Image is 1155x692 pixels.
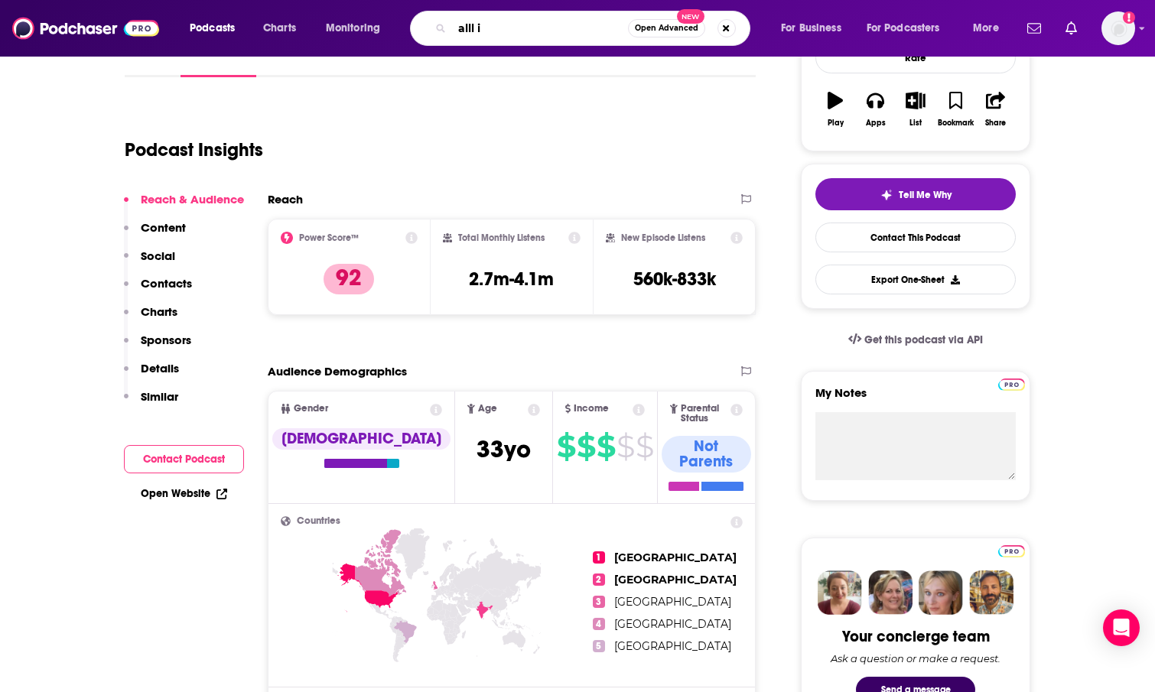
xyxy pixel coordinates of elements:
div: Share [985,119,1006,128]
div: Play [828,119,844,128]
p: Social [141,249,175,263]
a: Reviews11 [374,42,437,77]
span: Parental Status [681,404,728,424]
a: Credits99 [459,42,520,77]
h2: New Episode Listens [621,232,705,243]
button: Bookmark [935,82,975,137]
span: Logged in as Isabellaoidem [1101,11,1135,45]
p: 92 [324,264,374,294]
button: open menu [770,16,861,41]
span: Income [574,404,609,414]
span: $ [557,434,575,459]
a: Contact This Podcast [815,223,1016,252]
img: Sydney Profile [818,570,862,615]
h2: Power Score™ [299,232,359,243]
span: $ [577,434,595,459]
a: Show notifications dropdown [1059,15,1083,41]
button: Content [124,220,186,249]
span: Open Advanced [635,24,698,32]
a: Pro website [998,376,1025,391]
span: 2 [593,573,605,586]
img: User Profile [1101,11,1135,45]
svg: Add a profile image [1123,11,1135,24]
a: About [125,42,159,77]
button: Open AdvancedNew [628,19,705,37]
p: Similar [141,389,178,404]
span: $ [636,434,653,459]
a: Similar [606,42,643,77]
span: Podcasts [190,18,235,39]
button: open menu [962,16,1018,41]
a: Episodes641 [278,42,353,77]
h2: Audience Demographics [268,364,407,378]
button: Share [976,82,1016,137]
a: Lists51 [542,42,584,77]
span: Get this podcast via API [864,333,983,346]
div: Bookmark [938,119,974,128]
input: Search podcasts, credits, & more... [452,16,628,41]
span: Countries [297,516,340,526]
button: Export One-Sheet [815,265,1016,294]
button: Charts [124,304,177,333]
p: Content [141,220,186,235]
span: For Business [781,18,841,39]
div: Search podcasts, credits, & more... [425,11,765,46]
button: Play [815,82,855,137]
span: 3 [593,596,605,608]
span: Tell Me Why [899,189,952,201]
img: Jon Profile [969,570,1013,615]
a: Pro website [998,543,1025,557]
span: 4 [593,618,605,630]
a: Show notifications dropdown [1021,15,1047,41]
button: Show profile menu [1101,11,1135,45]
label: My Notes [815,385,1016,412]
h3: 560k-833k [633,268,716,291]
p: Reach & Audience [141,192,244,206]
img: Jules Profile [919,570,963,615]
button: tell me why sparkleTell Me Why [815,178,1016,210]
div: Ask a question or make a request. [831,652,1000,664]
span: Gender [294,404,328,414]
span: 33 yo [477,434,531,464]
span: 5 [593,640,605,652]
span: For Podcasters [867,18,940,39]
img: Barbara Profile [868,570,913,615]
img: Podchaser Pro [998,545,1025,557]
p: Charts [141,304,177,319]
span: $ [617,434,634,459]
span: Charts [263,18,296,39]
img: Podchaser - Follow, Share and Rate Podcasts [12,14,159,43]
a: Get this podcast via API [836,321,995,359]
span: [GEOGRAPHIC_DATA] [614,639,731,653]
button: Apps [855,82,895,137]
img: Podchaser Pro [998,378,1025,391]
button: open menu [315,16,400,41]
div: Rate [815,42,1016,73]
span: 1 [593,551,605,564]
button: open menu [179,16,255,41]
span: Age [478,404,497,414]
button: Social [124,249,175,277]
div: Apps [866,119,886,128]
button: open menu [857,16,962,41]
button: List [896,82,935,137]
p: Sponsors [141,333,191,347]
h1: Podcast Insights [125,138,263,161]
a: Open Website [141,487,227,500]
a: InsightsPodchaser Pro [181,42,256,77]
div: Not Parents [662,436,751,473]
h2: Total Monthly Listens [458,232,545,243]
p: Contacts [141,276,192,291]
div: Open Intercom Messenger [1103,609,1140,646]
button: Reach & Audience [124,192,244,220]
button: Contact Podcast [124,445,244,473]
span: Monitoring [326,18,380,39]
span: [GEOGRAPHIC_DATA] [614,551,737,564]
span: [GEOGRAPHIC_DATA] [614,617,731,631]
div: Your concierge team [842,627,990,646]
h2: Reach [268,192,303,206]
p: Details [141,361,179,375]
span: New [677,9,704,24]
span: More [973,18,999,39]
